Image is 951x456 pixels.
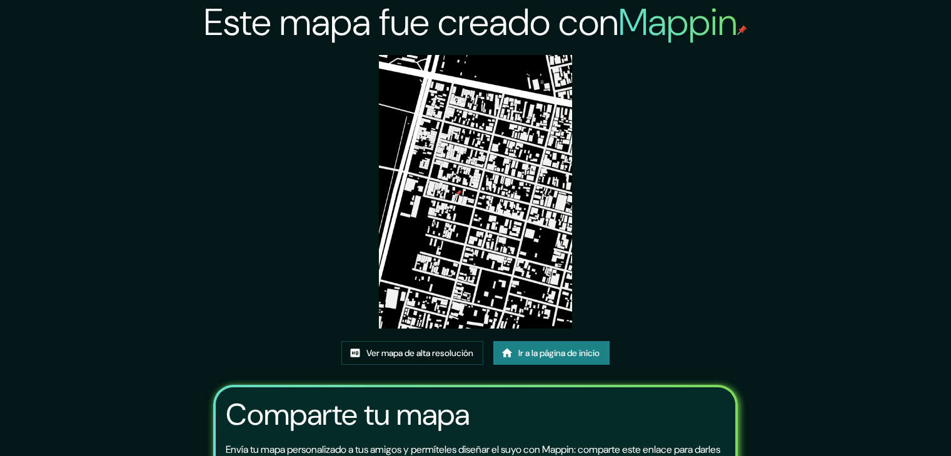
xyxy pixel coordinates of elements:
[737,25,747,35] img: pin de mapeo
[379,55,573,329] img: created-map
[840,407,937,442] iframe: Lanzador de widgets de ayuda
[226,395,470,434] font: Comparte tu mapa
[493,341,610,365] a: Ir a la página de inicio
[518,347,600,359] font: Ir a la página de inicio
[341,341,483,365] a: Ver mapa de alta resolución
[366,347,473,359] font: Ver mapa de alta resolución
